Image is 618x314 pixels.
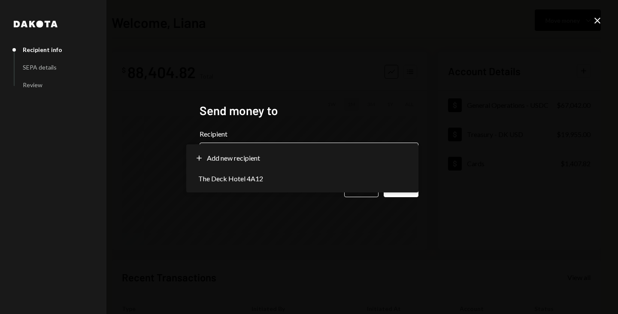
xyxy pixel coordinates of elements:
div: Review [23,81,42,88]
label: Recipient [200,129,418,139]
div: Recipient info [23,46,62,53]
span: Add new recipient [207,153,260,163]
div: SEPA details [23,64,57,71]
button: Recipient [200,143,418,167]
h2: Send money to [200,102,418,119]
span: The Deck Hotel 4A12 [198,174,263,184]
